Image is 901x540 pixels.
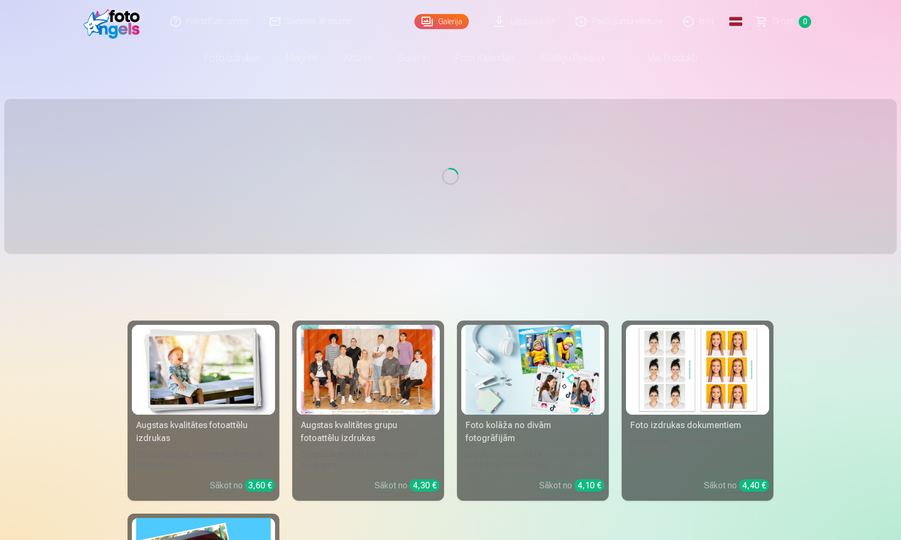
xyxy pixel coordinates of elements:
[132,449,275,471] div: 210 gsm papīrs, piesātināta krāsa un detalizācija
[630,325,765,415] img: Foto izdrukas dokumentiem
[132,419,275,445] div: Augstas kvalitātes fotoattēlu izdrukas
[539,479,604,492] div: Sākot no
[210,479,275,492] div: Sākot no
[626,419,769,432] div: Foto izdrukas dokumentiem
[273,43,332,73] a: Magnēti
[385,43,442,73] a: Suvenīri
[410,479,440,492] div: 4,30 €
[527,43,617,73] a: Atslēgu piekariņi
[332,43,385,73] a: Krūzes
[457,321,609,501] a: Foto kolāža no divām fotogrāfijāmFoto kolāža no divām fotogrāfijām[DEMOGRAPHIC_DATA] neaizmirstam...
[297,449,440,471] div: Spilgtas krāsas uz Fuji Film Crystal fotopapīra
[739,479,769,492] div: 4,40 €
[461,419,604,445] div: Foto kolāža no divām fotogrāfijām
[466,325,600,415] img: Foto kolāža no divām fotogrāfijām
[83,4,145,39] img: /fa1
[772,15,794,28] span: Grozs
[192,43,273,73] a: Foto izdrukas
[622,321,773,501] a: Foto izdrukas dokumentiemFoto izdrukas dokumentiemUniversālas foto izdrukas dokumentiem (6 fotogr...
[128,321,279,501] a: Augstas kvalitātes fotoattēlu izdrukasAugstas kvalitātes fotoattēlu izdrukas210 gsm papīrs, piesā...
[136,280,765,299] h3: Foto izdrukas
[414,14,469,29] a: Galerija
[799,16,811,28] span: 0
[297,419,440,445] div: Augstas kvalitātes grupu fotoattēlu izdrukas
[292,321,444,501] a: Augstas kvalitātes grupu fotoattēlu izdrukasSpilgtas krāsas uz Fuji Film Crystal fotopapīraSākot ...
[136,325,271,415] img: Augstas kvalitātes fotoattēlu izdrukas
[574,479,604,492] div: 4,10 €
[617,43,710,73] a: Visi produkti
[245,479,275,492] div: 3,60 €
[704,479,769,492] div: Sākot no
[626,436,769,471] div: Universālas foto izdrukas dokumentiem (6 fotogrāfijas)
[375,479,440,492] div: Sākot no
[461,449,604,471] div: [DEMOGRAPHIC_DATA] neaizmirstami mirkļi vienā skaistā bildē
[442,43,527,73] a: Foto kalendāri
